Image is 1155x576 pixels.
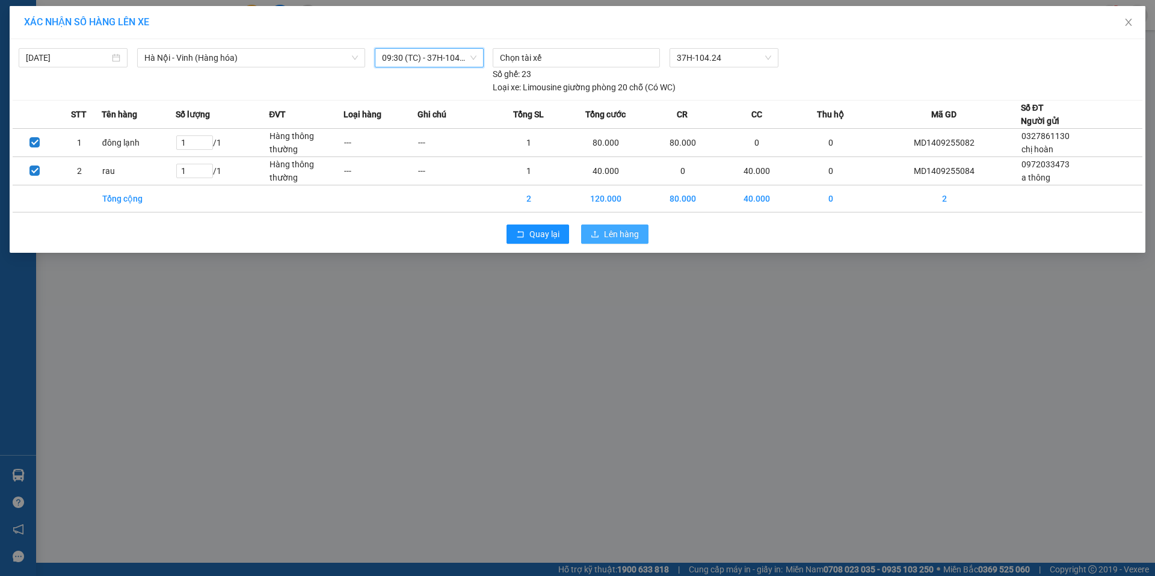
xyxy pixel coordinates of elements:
[269,157,343,185] td: Hàng thông thường
[24,16,149,28] span: XÁC NHẬN SỐ HÀNG LÊN XE
[645,129,719,157] td: 80.000
[677,49,771,67] span: 37H-104.24
[493,81,676,94] div: Limousine giường phòng 20 chỗ (Có WC)
[1112,6,1145,40] button: Close
[645,157,719,185] td: 0
[591,230,599,240] span: upload
[176,157,269,185] td: / 1
[417,157,491,185] td: ---
[343,108,381,121] span: Loại hàng
[493,67,520,81] span: Số ghế:
[491,157,565,185] td: 1
[1021,173,1050,182] span: a thông
[176,129,269,157] td: / 1
[26,51,109,64] input: 14/09/2025
[794,157,868,185] td: 0
[71,108,87,121] span: STT
[144,49,358,67] span: Hà Nội - Vinh (Hàng hóa)
[513,108,544,121] span: Tổng SL
[491,129,565,157] td: 1
[25,51,114,92] span: [GEOGRAPHIC_DATA], [GEOGRAPHIC_DATA] ↔ [GEOGRAPHIC_DATA]
[1021,101,1059,128] div: Số ĐT Người gửi
[720,185,794,212] td: 40.000
[102,129,176,157] td: đông lạnh
[529,228,559,241] span: Quay lại
[565,129,645,157] td: 80.000
[516,230,525,240] span: rollback
[817,108,844,121] span: Thu hộ
[565,157,645,185] td: 40.000
[343,129,417,157] td: ---
[269,108,286,121] span: ĐVT
[351,54,359,61] span: down
[493,81,521,94] span: Loại xe:
[581,225,648,244] button: uploadLên hàng
[794,129,868,157] td: 0
[1124,17,1133,27] span: close
[585,108,626,121] span: Tổng cước
[6,65,22,125] img: logo
[102,108,137,121] span: Tên hàng
[417,129,491,157] td: ---
[343,157,417,185] td: ---
[677,108,688,121] span: CR
[176,108,210,121] span: Số lượng
[1021,144,1053,154] span: chị hoàn
[720,157,794,185] td: 40.000
[565,185,645,212] td: 120.000
[382,49,476,67] span: 09:30 (TC) - 37H-104.24
[645,185,719,212] td: 80.000
[57,157,102,185] td: 2
[491,185,565,212] td: 2
[751,108,762,121] span: CC
[269,129,343,157] td: Hàng thông thường
[868,157,1021,185] td: MD1409255084
[102,157,176,185] td: rau
[1021,131,1070,141] span: 0327861130
[604,228,639,241] span: Lên hàng
[868,129,1021,157] td: MD1409255082
[26,10,113,49] strong: CHUYỂN PHÁT NHANH AN PHÚ QUÝ
[720,129,794,157] td: 0
[868,185,1021,212] td: 2
[507,225,569,244] button: rollbackQuay lại
[417,108,446,121] span: Ghi chú
[102,185,176,212] td: Tổng cộng
[57,129,102,157] td: 1
[1021,159,1070,169] span: 0972033473
[794,185,868,212] td: 0
[931,108,956,121] span: Mã GD
[493,67,531,81] div: 23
